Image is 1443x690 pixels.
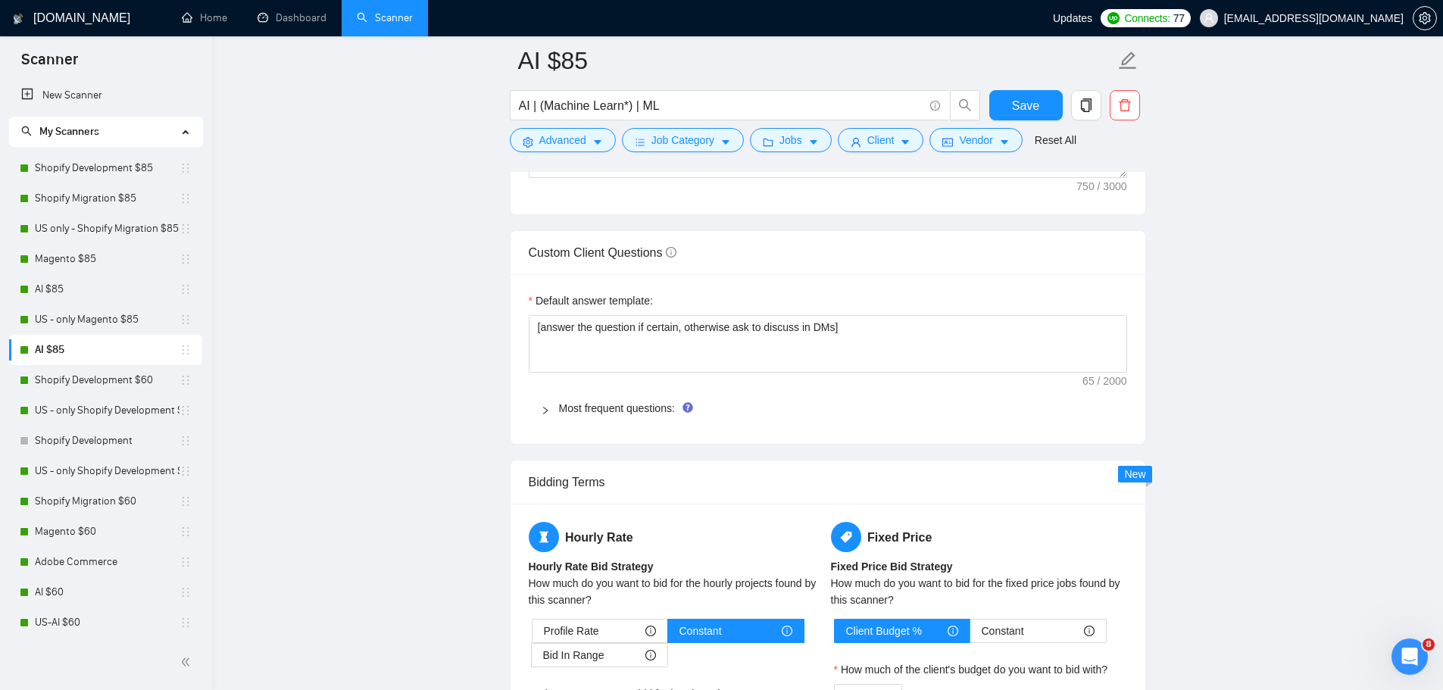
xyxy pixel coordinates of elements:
span: folder [763,136,773,148]
a: AI $60 [35,577,180,607]
b: Hourly Rate Bid Strategy [529,560,654,573]
li: Shopify Migration $60 [9,486,202,517]
a: Shopify Migration $85 [35,183,180,214]
span: 8 [1423,638,1435,651]
span: user [851,136,861,148]
img: logo [13,7,23,31]
li: Shopify Development [9,426,202,456]
span: holder [180,586,192,598]
span: info-circle [782,626,792,636]
span: edit [1118,51,1138,70]
button: delete [1110,90,1140,120]
span: holder [180,192,192,205]
span: Connects: [1124,10,1170,27]
span: setting [1413,12,1436,24]
a: AI $85 [35,274,180,304]
a: Magento $60 [35,517,180,547]
a: US-AI $60 [35,607,180,638]
span: Job Category [651,132,714,148]
span: copy [1072,98,1101,112]
span: double-left [180,654,195,670]
div: Bidding Terms [529,461,1127,504]
li: Shopify Development $85 [9,153,202,183]
span: caret-down [900,136,910,148]
span: Advanced [539,132,586,148]
span: holder [180,344,192,356]
a: dashboardDashboard [258,11,326,24]
span: holder [180,556,192,568]
li: Magento $85 [9,244,202,274]
span: info-circle [666,247,676,258]
span: holder [180,374,192,386]
label: How much of the client's budget do you want to bid with? [834,661,1108,678]
span: holder [180,314,192,326]
span: holder [180,253,192,265]
span: 77 [1173,10,1185,27]
span: Updates [1053,12,1092,24]
li: Adobe Commerce [9,547,202,577]
span: holder [180,223,192,235]
a: US - only Magento $85 [35,304,180,335]
li: US - only Shopify Development $60 [9,456,202,486]
a: US - only Shopify Development $85 [35,395,180,426]
input: Scanner name... [518,42,1115,80]
span: bars [635,136,645,148]
a: Shopify Migration $60 [35,486,180,517]
span: caret-down [999,136,1010,148]
span: right [541,406,550,415]
img: upwork-logo.png [1107,12,1120,24]
li: AI $60 [9,577,202,607]
button: copy [1071,90,1101,120]
button: userClientcaret-down [838,128,924,152]
a: Shopify Development $85 [35,153,180,183]
div: How much do you want to bid for the hourly projects found by this scanner? [529,575,825,608]
h5: Hourly Rate [529,522,825,552]
span: info-circle [948,626,958,636]
span: search [21,126,32,136]
div: How much do you want to bid for the fixed price jobs found by this scanner? [831,575,1127,608]
span: holder [180,283,192,295]
button: idcardVendorcaret-down [929,128,1022,152]
a: AI $85 [35,335,180,365]
span: holder [180,435,192,447]
span: Bid In Range [543,644,604,667]
button: Save [989,90,1063,120]
a: Adobe Commerce [35,547,180,577]
span: holder [180,162,192,174]
button: search [950,90,980,120]
a: US only - Shopify Migration $85 [35,214,180,244]
input: Search Freelance Jobs... [519,96,923,115]
b: Fixed Price Bid Strategy [831,560,953,573]
span: My Scanners [39,125,99,138]
button: barsJob Categorycaret-down [622,128,744,152]
a: New Scanner [21,80,190,111]
span: holder [180,465,192,477]
span: caret-down [592,136,603,148]
span: Custom Client Questions [529,246,676,259]
span: Profile Rate [544,620,599,642]
li: New Scanner [9,80,202,111]
span: Vendor [959,132,992,148]
span: holder [180,404,192,417]
a: Shopify Development [35,426,180,456]
iframe: Intercom live chat [1391,638,1428,675]
span: info-circle [1084,626,1095,636]
span: hourglass [529,522,559,552]
span: info-circle [930,101,940,111]
span: idcard [942,136,953,148]
a: Shopify Development $60 [35,365,180,395]
li: Shopify Migration $85 [9,183,202,214]
span: search [951,98,979,112]
a: Magento $85 [35,244,180,274]
span: holder [180,526,192,538]
label: Default answer template: [529,292,653,309]
li: AI $85 [9,274,202,304]
span: My Scanners [21,125,99,138]
span: info-circle [645,650,656,660]
span: holder [180,495,192,507]
span: holder [180,617,192,629]
span: Scanner [9,48,90,80]
button: setting [1413,6,1437,30]
span: Client [867,132,895,148]
li: Magento $60 [9,517,202,547]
